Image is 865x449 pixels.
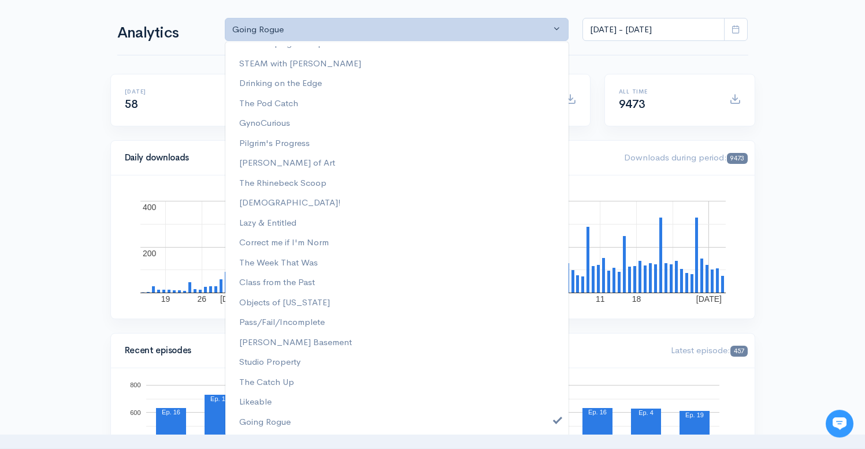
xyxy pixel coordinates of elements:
iframe: gist-messenger-bubble-iframe [826,410,853,437]
p: Find an answer quickly [16,198,216,212]
span: The Pod Catch [239,97,298,110]
span: The Week That Was [239,256,318,270]
svg: A chart. [125,189,741,305]
span: 457 [730,346,747,357]
span: Studio Property [239,356,300,369]
span: [PERSON_NAME] of Art [239,156,335,170]
h6: All time [619,88,715,95]
text: [DATE] [696,294,721,304]
text: 200 [143,249,157,258]
text: Ep. 19 [685,411,704,418]
input: analytics date range selector [582,18,725,42]
text: 26 [197,294,206,304]
span: Likeable [239,395,272,409]
button: Going Rogue [225,18,569,42]
text: 400 [143,203,157,212]
span: Going Rogue [239,416,291,429]
span: 9473 [619,97,645,111]
span: 58 [125,97,138,111]
span: Latest episode: [671,345,747,356]
text: Ep. 16 [588,409,607,416]
text: 11 [596,294,605,304]
h2: Just let us know if you need anything and we'll be happy to help! 🙂 [17,77,214,132]
span: The Campaign Companion [239,37,346,50]
h1: Hi 👋 [17,56,214,74]
div: Going Rogue [232,23,551,36]
span: 9473 [727,153,747,164]
h4: Recent episodes [125,346,404,356]
span: Pilgrim's Progress [239,137,310,150]
span: STEAM with [PERSON_NAME] [239,57,361,70]
span: [PERSON_NAME] Basement [239,336,352,349]
text: Ep. 4 [638,409,654,416]
text: Ep. 16 [162,409,180,416]
text: 800 [130,381,140,388]
button: New conversation [18,153,213,176]
span: The Catch Up [239,376,294,389]
span: Objects of [US_STATE] [239,296,330,309]
h1: Analytics [117,25,211,42]
text: Ep. 17 [210,395,229,402]
h4: Daily downloads [125,153,611,163]
span: New conversation [75,160,139,169]
span: Lazy & Entitled [239,216,296,230]
span: Drinking on the Edge [239,77,322,90]
span: Class from the Past [239,276,315,289]
text: 19 [161,294,170,304]
span: GynoCurious [239,117,290,130]
span: Correct me if I'm Norm [239,236,329,249]
text: 18 [632,294,641,304]
text: 600 [130,409,140,416]
input: Search articles [34,217,206,240]
span: Downloads during period: [624,152,747,163]
span: The Rhinebeck Scoop [239,177,326,190]
span: [DEMOGRAPHIC_DATA]! [239,196,341,209]
h6: [DATE] [125,88,221,95]
span: Pass/Fail/Incomplete [239,316,325,329]
text: [DATE] [220,294,245,304]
